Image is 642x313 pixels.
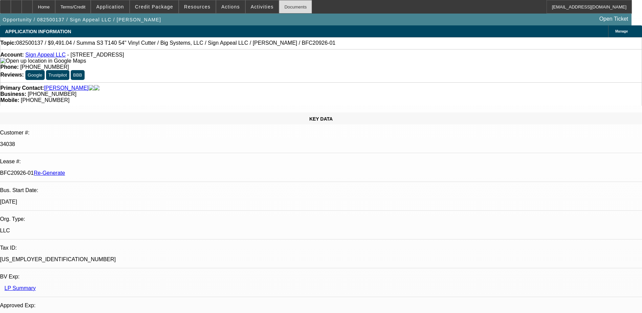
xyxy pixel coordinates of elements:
[0,91,26,97] strong: Business:
[96,4,124,9] span: Application
[91,0,129,13] button: Application
[135,4,173,9] span: Credit Package
[16,40,335,46] span: 082500137 / $9,491.04 / Summa S3 T140 54" Vinyl Cutter / Big Systems, LLC / Sign Appeal LLC / [PE...
[5,29,71,34] span: APPLICATION INFORMATION
[0,64,19,70] strong: Phone:
[94,85,99,91] img: linkedin-icon.png
[0,58,86,64] img: Open up location in Google Maps
[3,17,161,22] span: Opportunity / 082500137 / Sign Appeal LLC / [PERSON_NAME]
[221,4,240,9] span: Actions
[34,170,65,176] a: Re-Generate
[615,29,628,33] span: Manage
[246,0,279,13] button: Activities
[28,91,76,97] span: [PHONE_NUMBER]
[46,70,69,80] button: Trustpilot
[309,116,333,122] span: KEY DATA
[184,4,211,9] span: Resources
[89,85,94,91] img: facebook-icon.png
[216,0,245,13] button: Actions
[130,0,178,13] button: Credit Package
[71,70,85,80] button: BBB
[4,285,36,291] a: LP Summary
[0,85,44,91] strong: Primary Contact:
[0,40,16,46] strong: Topic:
[20,64,69,70] span: [PHONE_NUMBER]
[0,72,24,78] strong: Reviews:
[0,52,24,58] strong: Account:
[67,52,124,58] span: - [STREET_ADDRESS]
[0,58,86,64] a: View Google Maps
[44,85,89,91] a: [PERSON_NAME]
[0,97,19,103] strong: Mobile:
[179,0,216,13] button: Resources
[597,13,631,25] a: Open Ticket
[251,4,274,9] span: Activities
[25,70,45,80] button: Google
[21,97,69,103] span: [PHONE_NUMBER]
[25,52,66,58] a: Sign Appeal LLC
